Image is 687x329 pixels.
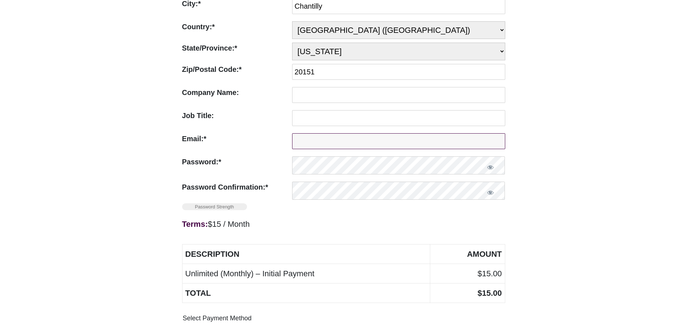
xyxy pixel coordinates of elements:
[182,110,289,121] label: Job Title:
[430,264,505,283] td: $15.00
[182,182,289,192] label: Password Confirmation:*
[430,244,505,264] th: Amount
[182,21,289,32] label: Country:*
[182,312,252,325] legend: Select Payment Method
[430,283,505,303] th: $15.00
[182,64,289,75] label: Zip/Postal Code:*
[182,283,430,303] th: Total
[182,156,289,167] label: Password:*
[476,182,505,203] button: Show password
[182,203,247,210] span: Password Strength
[182,217,505,231] div: $15 / Month
[182,43,289,53] label: State/Province:*
[182,220,208,229] strong: Terms:
[182,87,289,98] label: Company Name:
[292,43,505,60] select: State/Province
[182,264,430,283] td: Unlimited (Monthly) – Initial Payment
[182,133,289,144] label: Email:*
[182,244,430,264] th: Description
[476,156,505,178] button: Show password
